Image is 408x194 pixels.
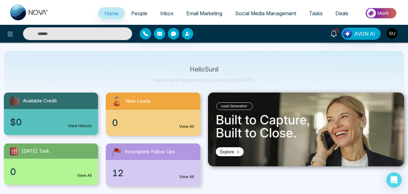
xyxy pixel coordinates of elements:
[125,98,151,105] span: New Leads
[329,7,355,19] a: Deals
[22,148,49,155] span: [DATE] Task
[9,146,19,156] img: todayTask.svg
[112,116,118,129] span: 0
[303,7,329,19] a: Tasks
[335,10,348,17] span: Deals
[160,10,174,17] span: Inbox
[125,148,175,156] span: Incomplete Follow Ups
[354,30,375,38] span: AVON AI
[131,10,147,17] span: People
[309,10,323,17] span: Tasks
[10,115,22,129] span: $0
[104,10,118,17] span: Home
[386,172,402,188] div: Open Intercom Messenger
[341,28,381,40] button: AVON AI
[154,7,180,19] a: Inbox
[180,7,229,19] a: Email Marketing
[154,77,254,83] p: Here's what happening in your account [DATE].
[102,93,204,136] a: New Leads0View All
[179,124,194,129] a: View All
[235,10,296,17] span: Social Media Management
[102,143,204,186] a: Incomplete Follow Ups12View All
[334,28,340,33] span: 10
[98,7,125,19] a: Home
[154,67,254,72] p: Hello Sunil
[111,95,123,107] img: newLeads.svg
[326,28,341,39] a: 10
[387,28,397,39] img: User Avatar
[229,7,303,19] a: Social Media Management
[10,4,48,20] img: Nova CRM Logo
[186,10,222,17] span: Email Marketing
[10,165,16,178] span: 0
[358,6,404,20] img: Market-place.gif
[111,146,122,157] img: followUps.svg
[125,7,154,19] a: People
[112,166,124,180] span: 12
[77,173,92,178] a: View All
[208,93,404,166] img: .
[68,123,92,129] a: View History
[343,29,352,38] img: Lead Flow
[179,174,194,180] a: View All
[9,95,20,107] img: availableCredit.svg
[23,97,57,105] span: Available Credit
